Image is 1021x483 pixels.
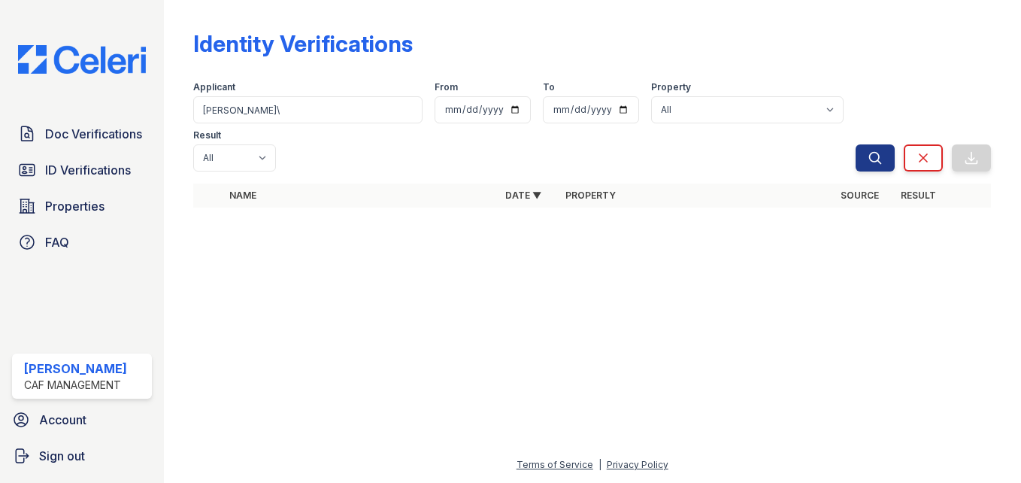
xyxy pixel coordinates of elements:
[45,197,105,215] span: Properties
[901,190,936,201] a: Result
[193,81,235,93] label: Applicant
[229,190,256,201] a: Name
[39,411,86,429] span: Account
[651,81,691,93] label: Property
[24,360,127,378] div: [PERSON_NAME]
[45,161,131,179] span: ID Verifications
[39,447,85,465] span: Sign out
[6,405,158,435] a: Account
[6,45,158,74] img: CE_Logo_Blue-a8612792a0a2168367f1c8372b55b34899dd931a85d93a1a3d3e32e68fde9ad4.png
[45,233,69,251] span: FAQ
[435,81,458,93] label: From
[517,459,593,470] a: Terms of Service
[841,190,879,201] a: Source
[193,30,413,57] div: Identity Verifications
[505,190,541,201] a: Date ▼
[24,378,127,393] div: CAF Management
[12,119,152,149] a: Doc Verifications
[12,191,152,221] a: Properties
[193,129,221,141] label: Result
[45,125,142,143] span: Doc Verifications
[565,190,616,201] a: Property
[607,459,668,470] a: Privacy Policy
[543,81,555,93] label: To
[12,227,152,257] a: FAQ
[12,155,152,185] a: ID Verifications
[193,96,423,123] input: Search by name or phone number
[6,441,158,471] a: Sign out
[598,459,601,470] div: |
